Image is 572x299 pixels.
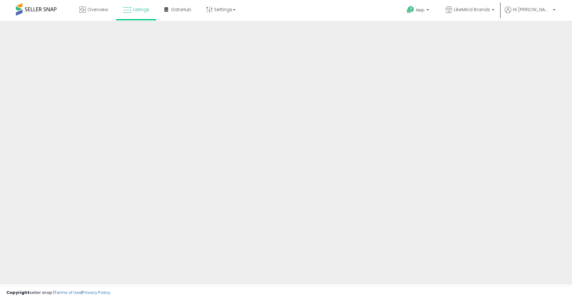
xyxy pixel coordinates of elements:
a: Hi [PERSON_NAME] [505,6,555,21]
i: Get Help [406,6,414,14]
span: Help [416,7,425,13]
a: Help [402,1,435,21]
span: Hi [PERSON_NAME] [513,6,551,13]
span: Overview [87,6,108,13]
span: LikeMind Brands [454,6,490,13]
span: DataHub [171,6,191,13]
span: Listings [133,6,149,13]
